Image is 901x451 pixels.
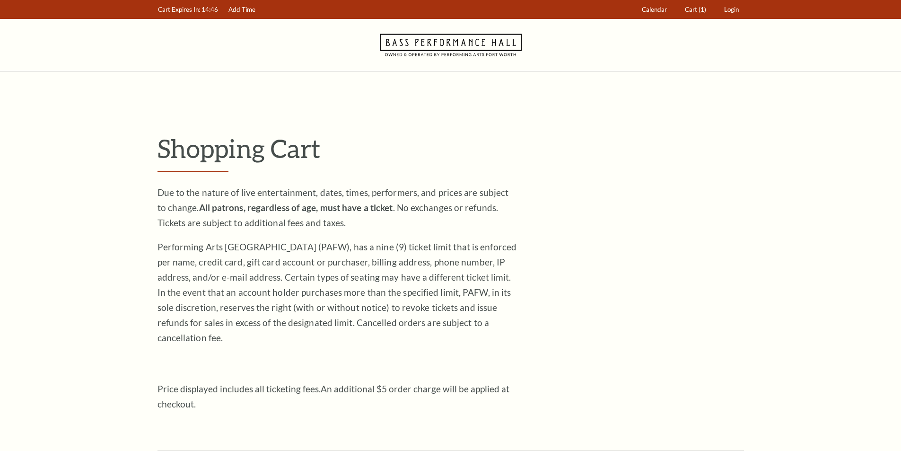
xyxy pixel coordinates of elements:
a: Add Time [224,0,260,19]
span: Login [724,6,739,13]
span: Cart Expires In: [158,6,200,13]
span: Due to the nature of live entertainment, dates, times, performers, and prices are subject to chan... [157,187,509,228]
span: Calendar [642,6,667,13]
p: Shopping Cart [157,133,744,164]
a: Cart (1) [680,0,710,19]
strong: All patrons, regardless of age, must have a ticket [199,202,393,213]
span: Cart [685,6,697,13]
p: Performing Arts [GEOGRAPHIC_DATA] (PAFW), has a nine (9) ticket limit that is enforced per name, ... [157,239,517,345]
p: Price displayed includes all ticketing fees. [157,381,517,412]
span: An additional $5 order charge will be applied at checkout. [157,383,509,409]
span: 14:46 [201,6,218,13]
span: (1) [699,6,706,13]
a: Login [719,0,743,19]
a: Calendar [637,0,671,19]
